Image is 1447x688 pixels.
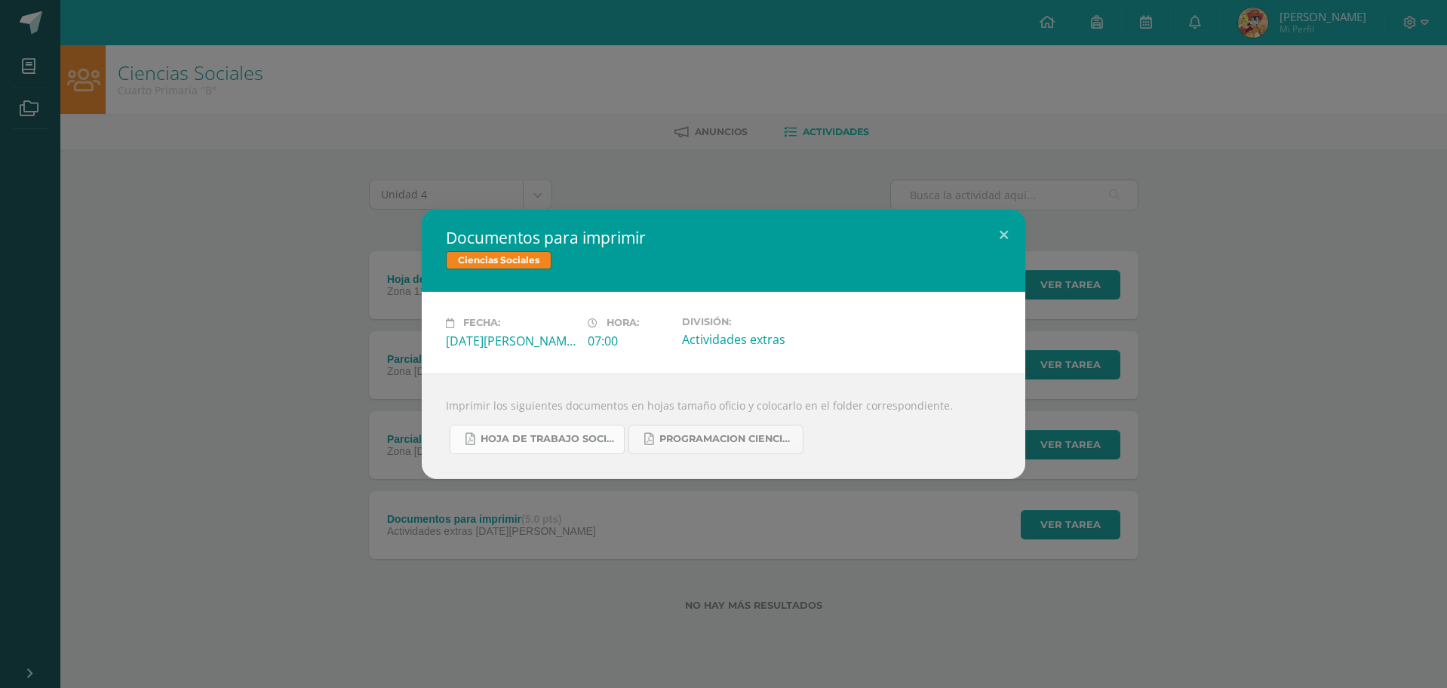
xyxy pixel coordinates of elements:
[450,425,625,454] a: hoja de trabajo sociales cuarta unidad.pdf
[607,318,639,329] span: Hora:
[481,433,616,445] span: hoja de trabajo sociales cuarta unidad.pdf
[446,227,1001,248] h2: Documentos para imprimir
[463,318,500,329] span: Fecha:
[422,373,1025,479] div: Imprimir los siguientes documentos en hojas tamaño oficio y colocarlo en el folder correspondiente.
[659,433,795,445] span: Programacion ciencias sociales, 4ta unidad.pdf
[682,331,812,348] div: Actividades extras
[446,333,576,349] div: [DATE][PERSON_NAME]
[982,209,1025,260] button: Close (Esc)
[682,316,812,327] label: División:
[446,251,551,269] span: Ciencias Sociales
[628,425,803,454] a: Programacion ciencias sociales, 4ta unidad.pdf
[588,333,670,349] div: 07:00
